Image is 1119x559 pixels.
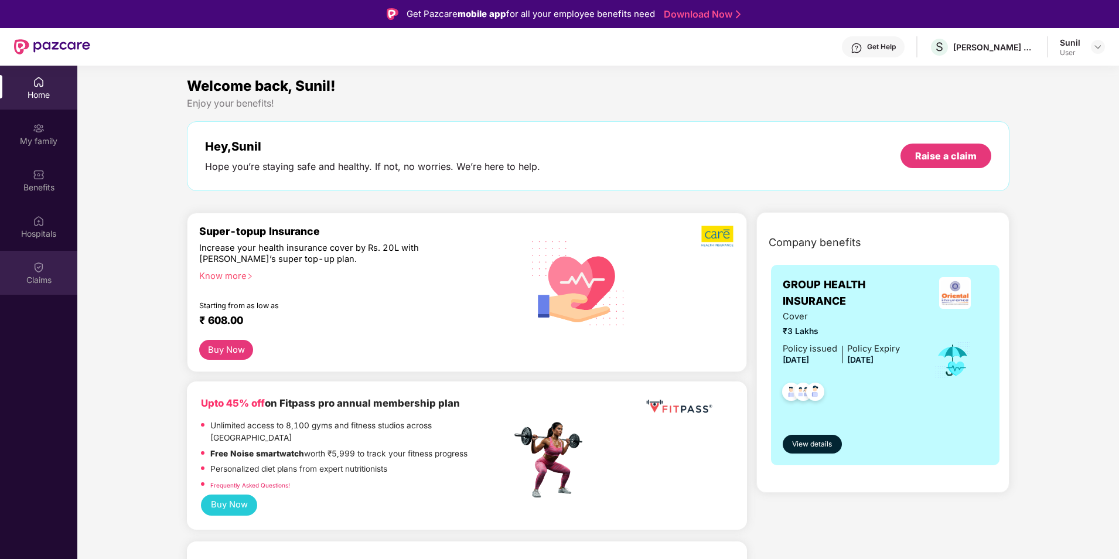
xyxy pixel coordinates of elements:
div: Policy issued [783,342,837,356]
img: svg+xml;base64,PHN2ZyBpZD0iRHJvcGRvd24tMzJ4MzIiIHhtbG5zPSJodHRwOi8vd3d3LnczLm9yZy8yMDAwL3N2ZyIgd2... [1093,42,1103,52]
img: svg+xml;base64,PHN2ZyBpZD0iSGVscC0zMngzMiIgeG1sbnM9Imh0dHA6Ly93d3cudzMub3JnLzIwMDAvc3ZnIiB3aWR0aD... [851,42,862,54]
div: Get Help [867,42,896,52]
img: b5dec4f62d2307b9de63beb79f102df3.png [701,225,735,247]
img: Logo [387,8,398,20]
div: Enjoy your benefits! [187,97,1009,110]
img: svg+xml;base64,PHN2ZyBpZD0iSG9zcGl0YWxzIiB4bWxucz0iaHR0cDovL3d3dy53My5vcmcvMjAwMC9zdmciIHdpZHRoPS... [33,215,45,227]
span: View details [792,439,832,450]
img: Stroke [736,8,741,21]
div: Hope you’re staying safe and healthy. If not, no worries. We’re here to help. [205,161,540,173]
span: S [936,40,943,54]
div: Policy Expiry [847,342,900,356]
img: fppp.png [644,396,714,417]
img: svg+xml;base64,PHN2ZyB4bWxucz0iaHR0cDovL3d3dy53My5vcmcvMjAwMC9zdmciIHdpZHRoPSI0OC45MTUiIGhlaWdodD... [789,379,818,408]
span: Company benefits [769,234,861,251]
button: Buy Now [199,340,253,360]
img: fpp.png [511,419,593,501]
p: worth ₹5,999 to track your fitness progress [210,448,468,461]
b: Upto 45% off [201,397,265,409]
div: Raise a claim [915,149,977,162]
div: ₹ 608.00 [199,314,500,328]
img: New Pazcare Logo [14,39,90,54]
span: GROUP HEALTH INSURANCE [783,277,922,310]
span: Cover [783,310,900,323]
p: Unlimited access to 8,100 gyms and fitness studios across [GEOGRAPHIC_DATA] [210,420,511,445]
button: Buy Now [201,495,257,516]
div: Super-topup Insurance [199,225,511,237]
img: svg+xml;base64,PHN2ZyBpZD0iQmVuZWZpdHMiIHhtbG5zPSJodHRwOi8vd3d3LnczLm9yZy8yMDAwL3N2ZyIgd2lkdGg9Ij... [33,169,45,180]
a: Frequently Asked Questions! [210,482,290,489]
a: Download Now [664,8,737,21]
strong: Free Noise smartwatch [210,449,304,458]
img: insurerLogo [939,277,971,309]
img: icon [934,341,972,380]
img: svg+xml;base64,PHN2ZyBpZD0iSG9tZSIgeG1sbnM9Imh0dHA6Ly93d3cudzMub3JnLzIwMDAvc3ZnIiB3aWR0aD0iMjAiIG... [33,76,45,88]
span: [DATE] [783,355,809,364]
b: on Fitpass pro annual membership plan [201,397,460,409]
div: Know more [199,271,504,279]
span: right [247,273,253,279]
p: Personalized diet plans from expert nutritionists [210,463,387,476]
div: Sunil [1060,37,1080,48]
div: User [1060,48,1080,57]
span: ₹3 Lakhs [783,325,900,338]
span: [DATE] [847,355,874,364]
div: [PERSON_NAME] CONSULTANTS P LTD [953,42,1035,53]
span: Welcome back, Sunil! [187,77,336,94]
div: Increase your health insurance cover by Rs. 20L with [PERSON_NAME]’s super top-up plan. [199,243,461,265]
button: View details [783,435,842,454]
img: svg+xml;base64,PHN2ZyB4bWxucz0iaHR0cDovL3d3dy53My5vcmcvMjAwMC9zdmciIHhtbG5zOnhsaW5rPSJodHRwOi8vd3... [523,226,634,339]
div: Get Pazcare for all your employee benefits need [407,7,655,21]
img: svg+xml;base64,PHN2ZyBpZD0iQ2xhaW0iIHhtbG5zPSJodHRwOi8vd3d3LnczLm9yZy8yMDAwL3N2ZyIgd2lkdGg9IjIwIi... [33,261,45,273]
img: svg+xml;base64,PHN2ZyB4bWxucz0iaHR0cDovL3d3dy53My5vcmcvMjAwMC9zdmciIHdpZHRoPSI0OC45NDMiIGhlaWdodD... [801,379,830,408]
div: Starting from as low as [199,301,462,309]
img: svg+xml;base64,PHN2ZyB3aWR0aD0iMjAiIGhlaWdodD0iMjAiIHZpZXdCb3g9IjAgMCAyMCAyMCIgZmlsbD0ibm9uZSIgeG... [33,122,45,134]
div: Hey, Sunil [205,139,540,154]
strong: mobile app [458,8,506,19]
img: svg+xml;base64,PHN2ZyB4bWxucz0iaHR0cDovL3d3dy53My5vcmcvMjAwMC9zdmciIHdpZHRoPSI0OC45NDMiIGhlaWdodD... [777,379,806,408]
